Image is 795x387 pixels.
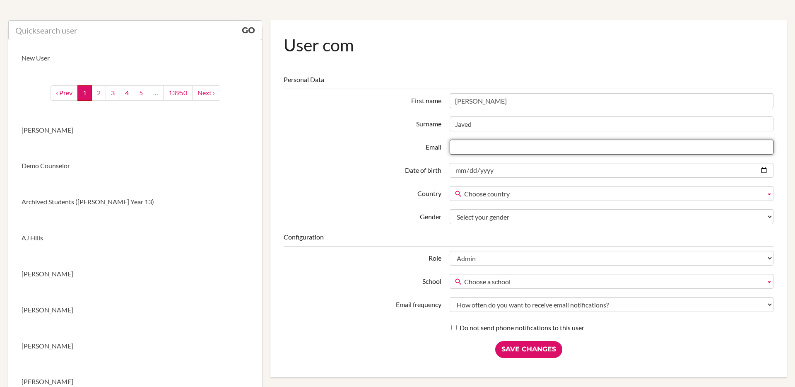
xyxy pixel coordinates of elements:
[451,325,457,330] input: Do not send phone notifications to this user
[495,341,562,358] input: Save Changes
[279,209,446,222] label: Gender
[279,140,446,152] label: Email
[8,112,262,148] a: [PERSON_NAME]
[464,274,762,289] span: Choose a school
[284,34,773,56] h1: User com
[279,251,446,263] label: Role
[235,20,262,40] a: Go
[284,232,773,247] legend: Configuration
[8,328,262,364] a: [PERSON_NAME]
[284,75,773,89] legend: Personal Data
[134,85,148,101] a: 5
[451,323,584,333] label: Do not send phone notifications to this user
[8,40,262,76] a: New User
[279,297,446,310] label: Email frequency
[279,93,446,106] label: First name
[148,85,164,101] a: …
[106,85,120,101] a: 3
[8,20,235,40] input: Quicksearch user
[192,85,220,101] a: next
[279,186,446,198] label: Country
[8,148,262,184] a: Demo Counselor
[77,85,92,101] a: 1
[279,274,446,286] label: School
[8,256,262,292] a: [PERSON_NAME]
[120,85,134,101] a: 4
[163,85,193,101] a: 13950
[279,116,446,129] label: Surname
[51,85,78,101] a: ‹ Prev
[8,184,262,220] a: Archived Students ([PERSON_NAME] Year 13)
[8,292,262,328] a: [PERSON_NAME]
[464,186,762,201] span: Choose country
[8,220,262,256] a: AJ Hills
[92,85,106,101] a: 2
[279,163,446,175] label: Date of birth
